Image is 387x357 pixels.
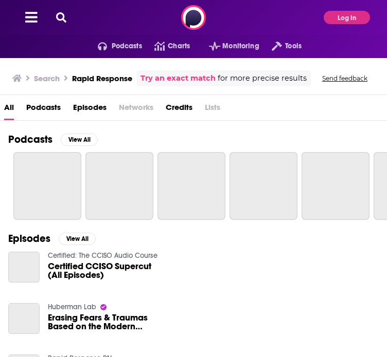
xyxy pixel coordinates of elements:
[8,303,40,334] a: Erasing Fears & Traumas Based on the Modern Neuroscience of Fear
[61,134,98,146] button: View All
[72,73,132,83] h3: Rapid Response
[4,99,14,120] a: All
[8,133,98,146] a: PodcastsView All
[26,99,61,120] a: Podcasts
[8,252,40,283] a: Certified CCISO Supercut (All Episodes)
[218,72,307,84] span: for more precise results
[8,133,52,146] h2: Podcasts
[48,313,165,331] a: Erasing Fears & Traumas Based on the Modern Neuroscience of Fear
[8,232,50,245] h2: Episodes
[319,74,371,83] button: Send feedback
[285,39,302,53] span: Tools
[197,38,259,54] button: open menu
[205,99,220,120] span: Lists
[324,11,370,24] button: Log In
[140,72,216,84] a: Try an exact match
[48,251,157,260] a: Certified: The CCISO Audio Course
[59,233,96,245] button: View All
[48,262,165,279] a: Certified CCISO Supercut (All Episodes)
[85,38,142,54] button: open menu
[48,303,96,311] a: Huberman Lab
[181,5,206,30] img: Podchaser - Follow, Share and Rate Podcasts
[112,39,142,53] span: Podcasts
[8,232,96,245] a: EpisodesView All
[166,99,192,120] a: Credits
[34,73,60,83] h3: Search
[73,99,107,120] a: Episodes
[168,39,190,53] span: Charts
[222,39,259,53] span: Monitoring
[142,38,190,54] a: Charts
[119,99,153,120] span: Networks
[259,38,302,54] button: open menu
